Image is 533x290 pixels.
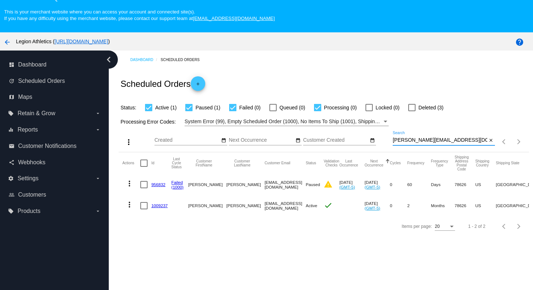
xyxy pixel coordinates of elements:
[418,103,443,112] span: Deleted (3)
[226,159,258,167] button: Change sorting for CustomerLastName
[435,224,439,229] span: 20
[95,110,101,116] i: arrow_drop_down
[155,103,177,112] span: Active (1)
[151,182,165,187] a: 956832
[8,208,14,214] i: local_offer
[497,219,512,234] button: Previous page
[125,200,134,209] mat-icon: more_vert
[402,224,432,229] div: Items per page:
[324,201,332,210] mat-icon: check
[324,103,357,112] span: Processing (0)
[95,176,101,181] i: arrow_drop_down
[9,94,15,100] i: map
[226,174,264,195] mat-cell: [PERSON_NAME]
[496,161,520,165] button: Change sorting for ShippingState
[185,117,389,126] mat-select: Filter by Processing Error Codes
[280,103,305,112] span: Queued (0)
[9,140,101,152] a: email Customer Notifications
[124,138,133,146] mat-icon: more_vert
[172,157,182,169] button: Change sorting for LastProcessingCycleId
[303,137,368,143] input: Customer Created
[265,161,290,165] button: Change sorting for CustomerEmail
[9,189,101,201] a: people_outline Customers
[487,137,495,144] button: Clear
[18,94,32,100] span: Maps
[151,161,154,165] button: Change sorting for Id
[120,119,176,125] span: Processing Error Codes:
[18,78,65,84] span: Scheduled Orders
[468,224,485,229] div: 1 - 2 of 2
[393,137,487,143] input: Search
[339,185,355,189] a: (GMT-5)
[130,54,161,65] a: Dashboard
[339,159,358,167] button: Change sorting for LastOccurrenceUtc
[151,203,168,208] a: 1009237
[9,143,15,149] i: email
[161,54,206,65] a: Scheduled Orders
[9,157,101,168] a: share Webhooks
[193,16,275,21] a: [EMAIL_ADDRESS][DOMAIN_NAME]
[194,81,202,90] mat-icon: add
[9,192,15,198] i: people_outline
[239,103,261,112] span: Failed (0)
[17,208,40,214] span: Products
[172,180,183,185] a: Failed
[265,174,306,195] mat-cell: [EMAIL_ADDRESS][DOMAIN_NAME]
[17,110,55,117] span: Retain & Grow
[324,152,339,174] mat-header-cell: Validation Checks
[390,161,401,165] button: Change sorting for Cycles
[95,127,101,133] i: arrow_drop_down
[370,138,375,144] mat-icon: date_range
[376,103,400,112] span: Locked (0)
[515,38,524,47] mat-icon: help
[455,174,475,195] mat-cell: 78626
[455,195,475,216] mat-cell: 78626
[16,39,110,44] span: Legion Athletics ( )
[435,224,455,229] mat-select: Items per page:
[9,160,15,165] i: share
[18,192,46,198] span: Customers
[195,103,220,112] span: Paused (1)
[9,75,101,87] a: update Scheduled Orders
[3,38,12,47] mat-icon: arrow_back
[18,143,77,149] span: Customer Notifications
[9,78,15,84] i: update
[324,180,332,189] mat-icon: warning
[512,219,526,234] button: Next page
[365,185,380,189] a: (GMT-5)
[154,137,220,143] input: Created
[125,179,134,188] mat-icon: more_vert
[455,155,469,171] button: Change sorting for ShippingPostcode
[188,159,220,167] button: Change sorting for CustomerFirstName
[9,59,101,71] a: dashboard Dashboard
[265,195,306,216] mat-cell: [EMAIL_ADDRESS][DOMAIN_NAME]
[475,159,489,167] button: Change sorting for ShippingCountry
[407,174,431,195] mat-cell: 60
[8,110,14,116] i: local_offer
[296,138,301,144] mat-icon: date_range
[475,195,496,216] mat-cell: US
[306,182,320,187] span: Paused
[9,62,15,68] i: dashboard
[390,174,407,195] mat-cell: 0
[4,9,274,21] small: This is your merchant website where you can access your account and connected site(s). If you hav...
[431,195,455,216] mat-cell: Months
[306,161,316,165] button: Change sorting for Status
[18,159,45,166] span: Webhooks
[17,175,38,182] span: Settings
[9,91,101,103] a: map Maps
[188,174,226,195] mat-cell: [PERSON_NAME]
[188,195,226,216] mat-cell: [PERSON_NAME]
[306,203,317,208] span: Active
[226,195,264,216] mat-cell: [PERSON_NAME]
[407,161,424,165] button: Change sorting for Frequency
[8,127,14,133] i: equalizer
[17,126,38,133] span: Reports
[95,208,101,214] i: arrow_drop_down
[365,206,380,210] a: (GMT-5)
[365,159,384,167] button: Change sorting for NextOccurrenceUtc
[8,176,14,181] i: settings
[122,152,140,174] mat-header-cell: Actions
[431,174,455,195] mat-cell: Days
[18,61,46,68] span: Dashboard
